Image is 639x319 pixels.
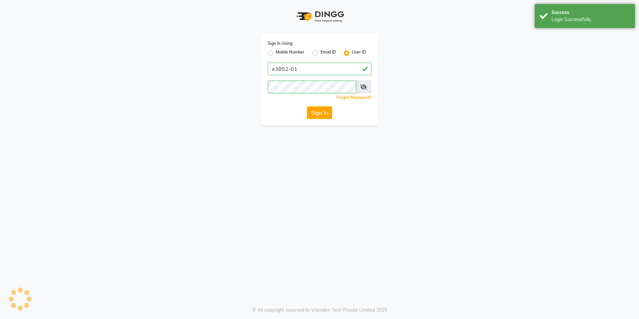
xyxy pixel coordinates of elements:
input: Username [268,63,371,75]
input: Username [268,81,356,93]
label: Sign In Using: [268,40,293,46]
label: User ID [352,49,366,57]
div: Login Successfully. [551,16,630,23]
label: Mobile Number [276,49,304,57]
div: Success [551,9,630,16]
label: Email ID [321,49,336,57]
a: Forgot Password? [337,95,371,100]
button: Sign In [307,106,332,119]
img: logo1.svg [293,7,346,26]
